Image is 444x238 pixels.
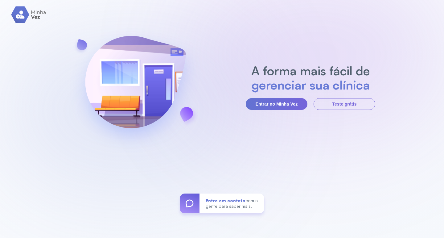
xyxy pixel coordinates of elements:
[180,194,264,213] a: Entre em contatocom a gente para saber mais!
[11,6,47,23] img: logo.svg
[206,198,245,203] span: Entre em contato
[199,194,264,213] div: com a gente para saber mais!
[69,19,202,154] img: banner-login.svg
[314,98,375,110] button: Teste grátis
[248,64,373,78] h2: A forma mais fácil de
[246,98,307,110] button: Entrar no Minha Vez
[248,78,373,92] h2: gerenciar sua clínica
